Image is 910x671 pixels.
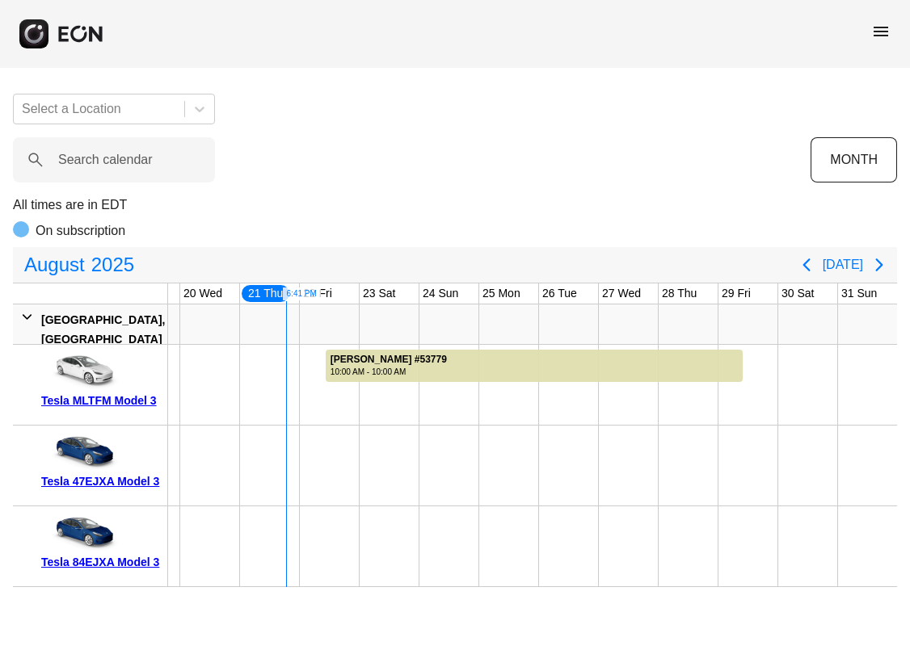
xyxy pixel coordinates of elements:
img: car [41,512,122,552]
div: 26 Tue [539,283,580,304]
div: 31 Sun [838,283,880,304]
div: [PERSON_NAME] #53779 [331,354,447,366]
button: Next page [863,249,895,281]
div: 23 Sat [360,283,398,304]
button: MONTH [811,137,897,182]
div: 29 Fri [718,283,754,304]
p: On subscription [36,221,125,241]
span: menu [871,22,891,41]
div: 22 Fri [300,283,335,304]
p: All times are in EDT [13,195,897,215]
button: August2025 [15,249,144,281]
div: 21 Thu [240,283,291,304]
div: Tesla 84EJXA Model 3 [41,552,162,572]
img: car [41,350,122,391]
label: Search calendar [58,150,153,170]
div: 10:00 AM - 10:00 AM [331,366,447,378]
button: [DATE] [823,250,863,279]
span: August [21,249,88,281]
div: 30 Sat [778,283,817,304]
div: Tesla 47EJXA Model 3 [41,472,162,491]
span: 2025 [88,249,137,281]
div: [GEOGRAPHIC_DATA], [GEOGRAPHIC_DATA] [41,310,165,349]
div: 27 Wed [599,283,644,304]
div: 25 Mon [479,283,524,304]
img: car [41,431,122,472]
div: 20 Wed [180,283,225,304]
div: Tesla MLTFM Model 3 [41,391,162,410]
div: Rented for 7 days by Maria Masis Current status is verified [325,345,744,382]
div: 28 Thu [659,283,700,304]
button: Previous page [790,249,823,281]
div: 24 Sun [419,283,461,304]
